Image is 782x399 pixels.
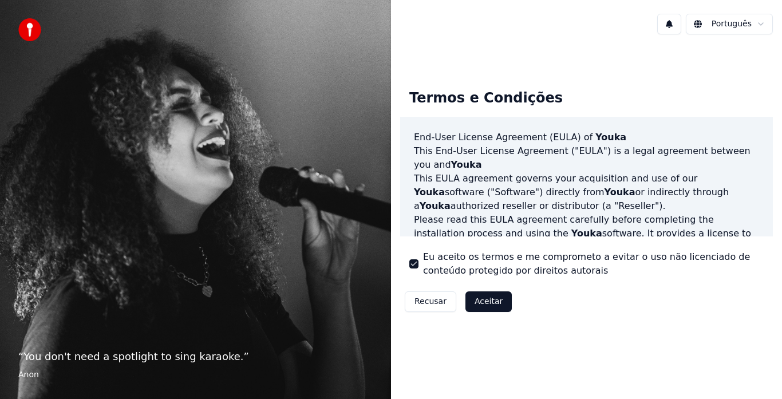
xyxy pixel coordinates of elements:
[405,291,456,312] button: Recusar
[595,132,626,143] span: Youka
[18,18,41,41] img: youka
[414,172,759,213] p: This EULA agreement governs your acquisition and use of our software ("Software") directly from o...
[18,349,373,365] p: “ You don't need a spotlight to sing karaoke. ”
[414,187,445,197] span: Youka
[605,187,635,197] span: Youka
[414,144,759,172] p: This End-User License Agreement ("EULA") is a legal agreement between you and
[400,80,572,117] div: Termos e Condições
[420,200,451,211] span: Youka
[423,250,764,278] label: Eu aceito os termos e me comprometo a evitar o uso não licenciado de conteúdo protegido por direi...
[571,228,602,239] span: Youka
[18,369,373,381] footer: Anon
[465,291,512,312] button: Aceitar
[451,159,482,170] span: Youka
[414,131,759,144] h3: End-User License Agreement (EULA) of
[414,213,759,268] p: Please read this EULA agreement carefully before completing the installation process and using th...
